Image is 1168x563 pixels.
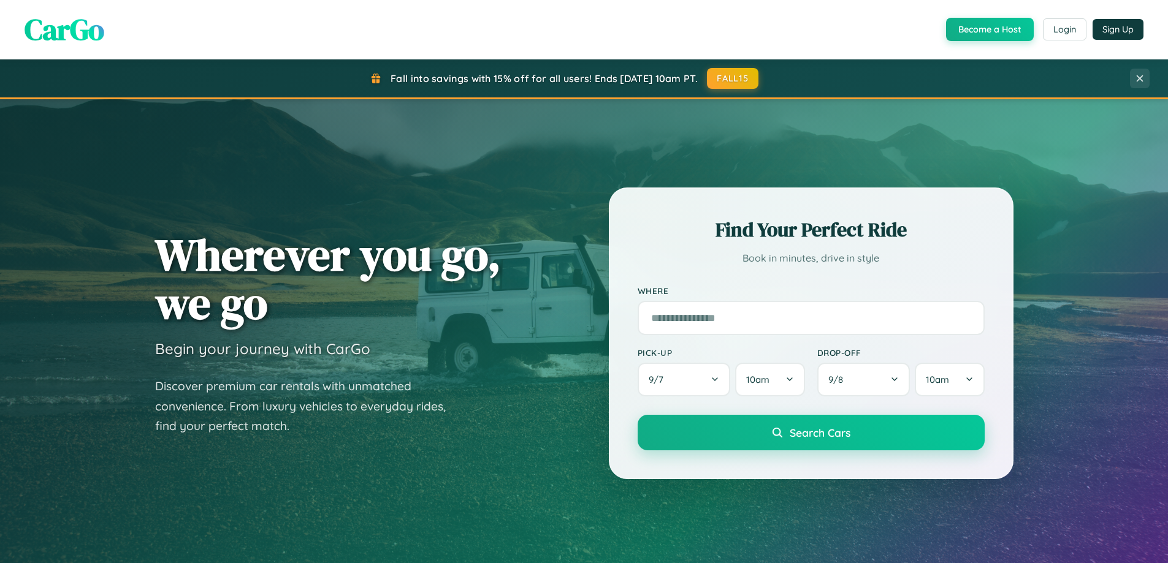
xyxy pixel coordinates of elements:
[391,72,698,85] span: Fall into savings with 15% off for all users! Ends [DATE] 10am PT.
[735,363,804,396] button: 10am
[638,216,985,243] h2: Find Your Perfect Ride
[638,415,985,450] button: Search Cars
[746,374,769,385] span: 10am
[649,374,670,385] span: 9 / 7
[817,347,985,358] label: Drop-off
[155,339,370,358] h3: Begin your journey with CarGo
[790,426,850,439] span: Search Cars
[926,374,949,385] span: 10am
[638,285,985,296] label: Where
[638,363,731,396] button: 9/7
[915,363,984,396] button: 10am
[946,18,1034,41] button: Become a Host
[707,68,758,89] button: FALL15
[817,363,910,396] button: 9/8
[1093,19,1143,40] button: Sign Up
[155,376,462,436] p: Discover premium car rentals with unmatched convenience. From luxury vehicles to everyday rides, ...
[638,249,985,267] p: Book in minutes, drive in style
[25,9,104,50] span: CarGo
[828,374,849,385] span: 9 / 8
[1043,18,1086,40] button: Login
[155,230,501,327] h1: Wherever you go, we go
[638,347,805,358] label: Pick-up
